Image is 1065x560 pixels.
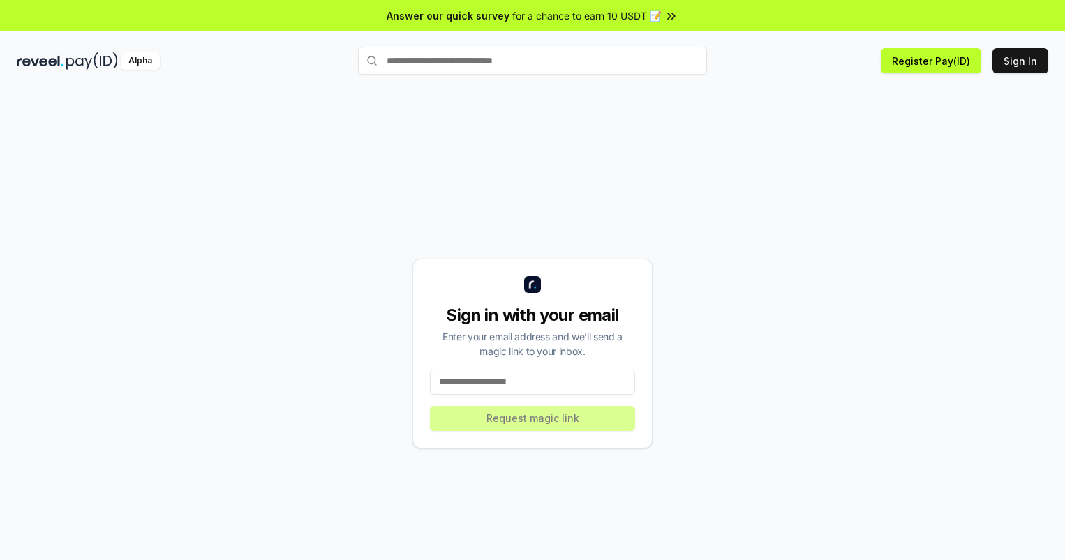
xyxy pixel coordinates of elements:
div: Sign in with your email [430,304,635,326]
button: Register Pay(ID) [881,48,981,73]
div: Alpha [121,52,160,70]
div: Enter your email address and we’ll send a magic link to your inbox. [430,329,635,358]
img: pay_id [66,52,118,70]
button: Sign In [992,48,1048,73]
img: reveel_dark [17,52,64,70]
span: for a chance to earn 10 USDT 📝 [512,8,662,23]
span: Answer our quick survey [387,8,509,23]
img: logo_small [524,276,541,293]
